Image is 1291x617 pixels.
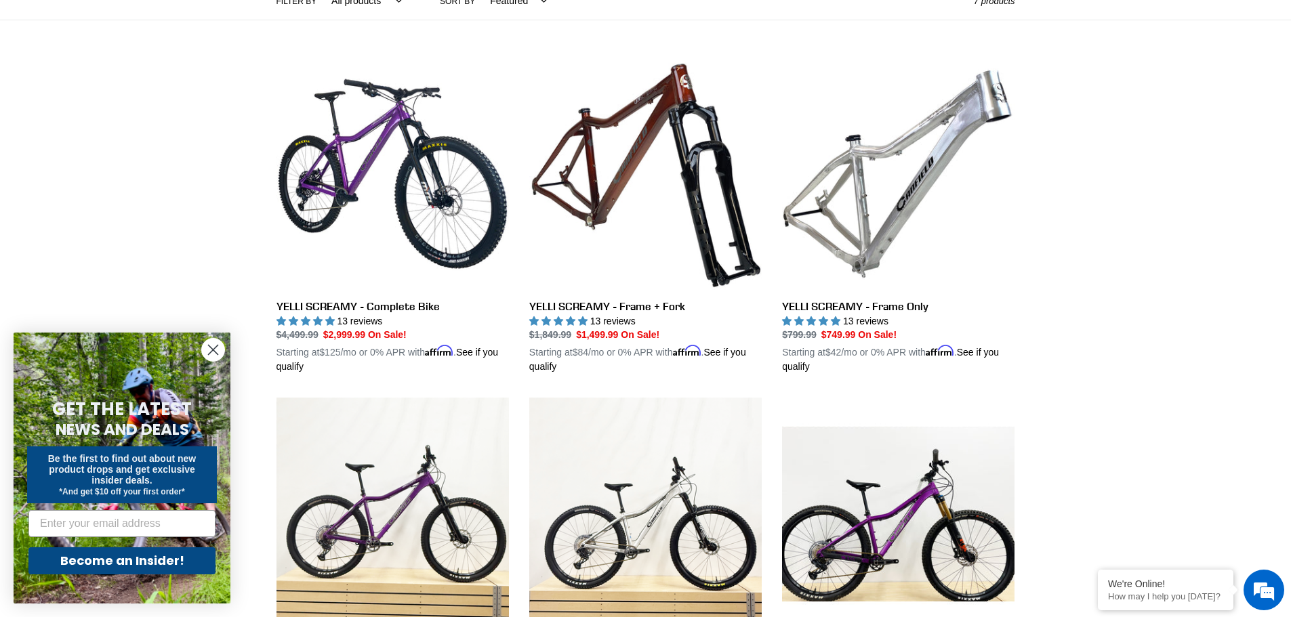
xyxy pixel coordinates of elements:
[1108,591,1223,601] p: How may I help you today?
[1108,578,1223,589] div: We're Online!
[56,419,189,440] span: NEWS AND DEALS
[59,487,184,496] span: *And get $10 off your first order*
[48,453,197,486] span: Be the first to find out about new product drops and get exclusive insider deals.
[28,510,216,537] input: Enter your email address
[52,397,192,421] span: GET THE LATEST
[201,338,225,362] button: Close dialog
[28,547,216,574] button: Become an Insider!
